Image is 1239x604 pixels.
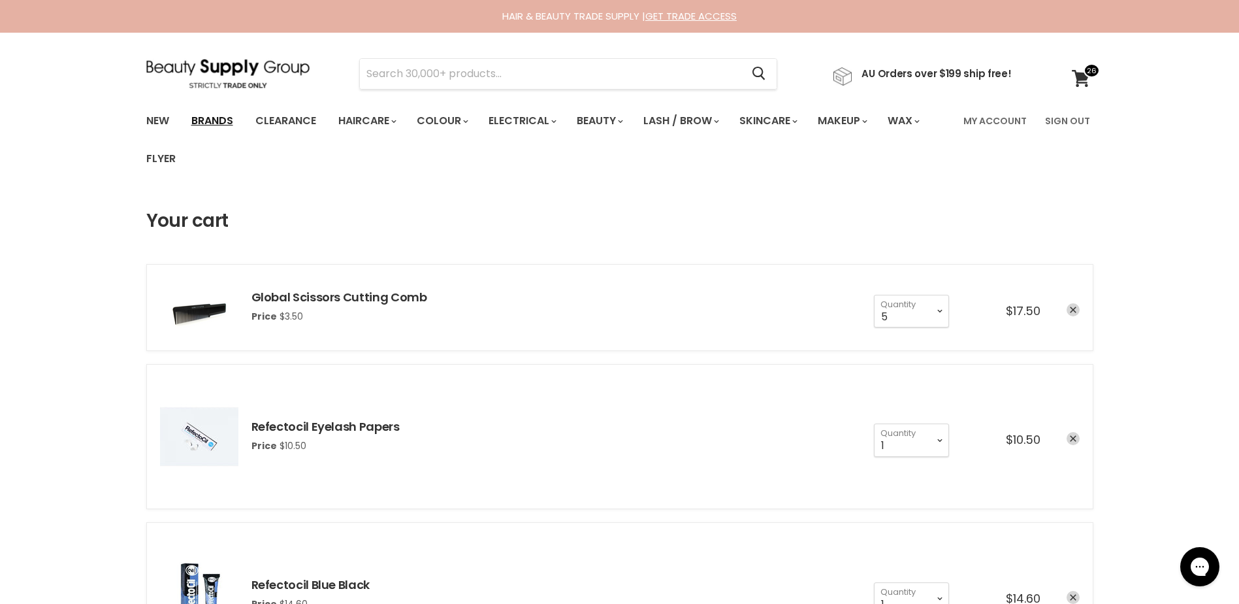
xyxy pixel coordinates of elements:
iframe: Gorgias live chat messenger [1174,543,1226,591]
select: Quantity [874,424,949,456]
a: Clearance [246,107,326,135]
input: Search [360,59,742,89]
img: Global Scissors Cutting Comb [160,278,238,337]
a: New [137,107,179,135]
a: remove Refectocil Eyelash Papers [1067,432,1080,445]
h1: Your cart [146,210,229,231]
span: $17.50 [1006,303,1040,319]
a: Skincare [730,107,805,135]
button: Search [742,59,777,89]
span: $10.50 [1006,431,1040,448]
a: My Account [956,107,1035,135]
span: Price [251,439,277,452]
form: Product [359,58,777,90]
span: Price [251,310,277,323]
a: Colour [407,107,476,135]
span: $10.50 [280,439,306,452]
nav: Main [130,102,1110,178]
ul: Main menu [137,102,956,178]
a: Lash / Brow [634,107,727,135]
a: Global Scissors Cutting Comb [251,289,427,305]
a: Wax [878,107,927,135]
a: Refectocil Eyelash Papers [251,418,400,435]
select: Quantity [874,295,949,327]
a: Beauty [567,107,631,135]
a: Refectocil Blue Black [251,577,370,593]
a: Makeup [808,107,875,135]
a: Brands [182,107,243,135]
a: Flyer [137,145,185,173]
div: HAIR & BEAUTY TRADE SUPPLY | [130,10,1110,23]
a: Sign Out [1037,107,1098,135]
a: GET TRADE ACCESS [645,9,737,23]
a: remove Refectocil Blue Black [1067,591,1080,604]
span: $3.50 [280,310,303,323]
a: Electrical [479,107,564,135]
img: Refectocil Eyelash Papers [160,378,238,495]
a: Haircare [329,107,404,135]
a: remove Global Scissors Cutting Comb [1067,303,1080,316]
